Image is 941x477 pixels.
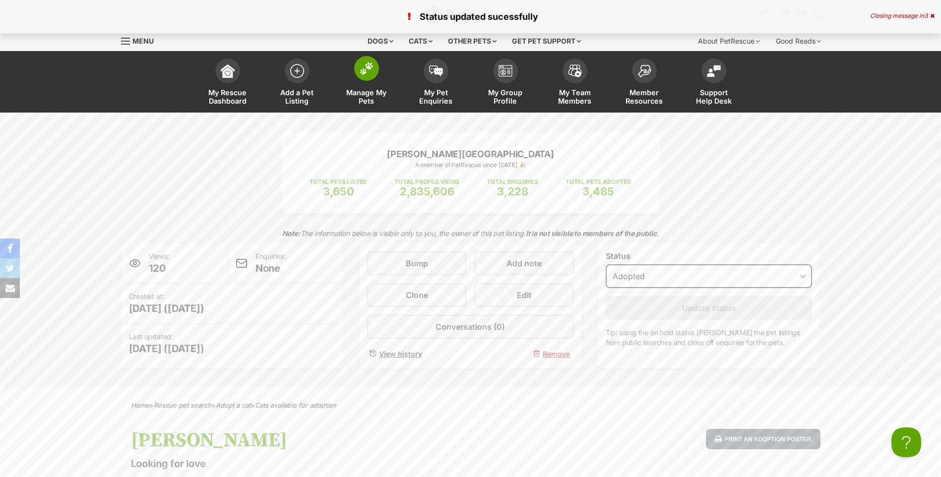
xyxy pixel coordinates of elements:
[505,31,588,51] div: Get pet support
[290,64,304,78] img: add-pet-listing-icon-0afa8454b4691262ce3f59096e99ab1cd57d4a30225e0717b998d2c9b9846f56.svg
[401,54,471,113] a: My Pet Enquiries
[471,54,540,113] a: My Group Profile
[483,88,528,105] span: My Group Profile
[429,65,443,76] img: pet-enquiries-icon-7e3ad2cf08bfb03b45e93fb7055b45f3efa6380592205ae92323e6603595dc1f.svg
[891,427,921,457] iframe: Help Scout Beacon - Open
[441,31,503,51] div: Other pets
[344,88,389,105] span: Manage My Pets
[679,54,749,113] a: Support Help Desk
[0,0,148,104] a: Feel-Good Fitness ChallengeJoin Steptember, [GEOGRAPHIC_DATA]'s biggest health and wellbeing chal...
[402,31,439,51] div: Cats
[769,31,828,51] div: Good Reads
[499,65,512,77] img: group-profile-icon-3fa3cf56718a62981997c0bc7e787c4b2cf8bcc04b72c1350f741eb67cf2f40e.svg
[10,10,931,23] p: Status updated sucessfully
[110,116,130,120] b: Steptember
[360,62,374,75] img: manage-my-pets-icon-02211641906a0b7f246fdf0571729dbe1e7629f14944591b6c1af311fb30b64b.svg
[707,65,721,77] img: help-desk-icon-fdf02630f3aa405de69fd3d07c3f3aa587a6932b1a1747fa1d2bba05be0121f9.svg
[691,88,736,105] span: Support Help Desk
[637,64,651,78] img: member-resources-icon-8e73f808a243e03378d46382f2149f9095a855e16c252ad45f914b54edf8863c.svg
[568,64,582,77] img: team-members-icon-5396bd8760b3fe7c0b43da4ab00e1e3bb1a5d9ba89233759b79545d2d3fc5d0d.svg
[5,79,147,87] div: Feel-Good Fitness Challenge
[924,12,928,19] span: 3
[622,88,667,105] span: Member Resources
[262,54,332,113] a: Add a Pet Listing
[121,31,161,49] a: Menu
[870,12,935,19] div: Closing message in
[610,54,679,113] a: Member Resources
[414,88,458,105] span: My Pet Enquiries
[275,88,319,105] span: Add a Pet Listing
[361,31,400,51] div: Dogs
[332,54,401,113] a: Manage My Pets
[691,31,767,51] div: About PetRescue
[205,88,250,105] span: My Rescue Dashboard
[193,54,262,113] a: My Rescue Dashboard
[141,0,147,6] img: adchoices.png
[107,112,130,120] span: Sponsored by
[5,88,144,104] div: Join Steptember, [GEOGRAPHIC_DATA]'s biggest health and wellbeing challenge. Step up to support c...
[132,110,145,122] img: 3JNdTC8mjBNnnw-qd-yxhQDIM%23300x300.png
[221,64,235,78] img: dashboard-icon-eb2f2d2d3e046f16d808141f083e7271f6b2e854fb5c12c21221c1fb7104beca.svg
[132,37,154,45] span: Menu
[553,88,597,105] span: My Team Members
[540,54,610,113] a: My Team Members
